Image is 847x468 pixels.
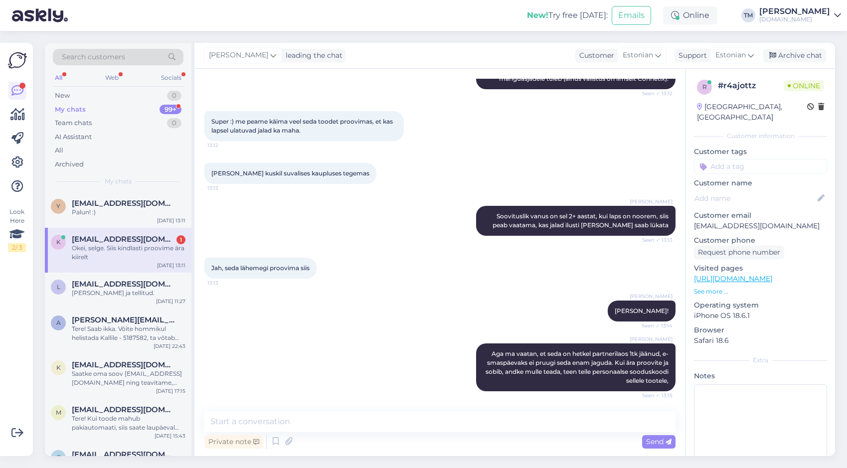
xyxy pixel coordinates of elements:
[72,199,175,208] span: ylle.simulman@mail.ee
[694,221,827,231] p: [EMAIL_ADDRESS][DOMAIN_NAME]
[527,9,608,21] div: Try free [DATE]:
[56,364,61,371] span: k
[154,342,185,350] div: [DATE] 22:43
[697,102,807,123] div: [GEOGRAPHIC_DATA], [GEOGRAPHIC_DATA]
[62,52,125,62] span: Search customers
[702,83,707,91] span: r
[105,177,132,186] span: My chats
[635,90,673,97] span: Seen ✓ 13:12
[694,246,784,259] div: Request phone number
[72,315,175,324] span: annamaria.kullamaa@gmail.com
[159,71,183,84] div: Socials
[207,184,245,192] span: 13:13
[156,298,185,305] div: [DATE] 11:27
[694,235,827,246] p: Customer phone
[72,280,175,289] span: liis.korela@gmail.com
[612,6,651,25] button: Emails
[623,50,653,61] span: Estonian
[8,207,26,252] div: Look Here
[8,243,26,252] div: 2 / 3
[72,405,175,414] span: merili.matto@gmail.com
[694,263,827,274] p: Visited pages
[55,132,92,142] div: AI Assistant
[57,283,60,291] span: l
[694,371,827,381] p: Notes
[56,319,61,326] span: a
[630,198,673,205] span: [PERSON_NAME]
[694,274,772,283] a: [URL][DOMAIN_NAME]
[56,454,61,461] span: g
[72,208,185,217] div: Palun! :)
[282,50,342,61] div: leading the chat
[156,387,185,395] div: [DATE] 17:15
[72,324,185,342] div: Tere! Saab ikka. Võite hommikul helistada Kallile - 5187582, ta võtab teie tellimuse ette :)
[741,8,755,22] div: TM
[694,147,827,157] p: Customer tags
[694,159,827,174] input: Add a tag
[486,350,670,384] span: Aga ma vaatan, et seda on hetkel partnerilaos 1tk jäänud, e-smaspäevaks ei pruugi seda enam jagud...
[72,360,175,369] span: kaisakalmus1@gmail.com
[160,105,181,115] div: 99+
[56,238,61,246] span: k
[155,432,185,440] div: [DATE] 15:43
[167,91,181,101] div: 0
[694,356,827,365] div: Extra
[103,71,121,84] div: Web
[211,264,310,272] span: Jah, seda lähemegi proovima siis
[630,335,673,343] span: [PERSON_NAME]
[646,437,672,446] span: Send
[157,217,185,224] div: [DATE] 13:11
[575,50,614,61] div: Customer
[694,193,816,204] input: Add name
[53,71,64,84] div: All
[694,335,827,346] p: Safari 18.6
[694,210,827,221] p: Customer email
[55,146,63,156] div: All
[56,409,61,416] span: m
[718,80,784,92] div: # r4ajottz
[211,169,369,177] span: [PERSON_NAME] kuskil suvalises kaupluses tegemas
[784,80,824,91] span: Online
[694,311,827,321] p: iPhone OS 18.6.1
[615,307,669,314] span: [PERSON_NAME]!
[527,10,548,20] b: New!
[635,392,673,399] span: Seen ✓ 13:15
[675,50,707,61] div: Support
[715,50,746,61] span: Estonian
[207,142,245,149] span: 13:12
[493,212,670,229] span: Soovituslik vanus on sel 2+ aastat, kui laps on noorem, siis peab vaatama, kas jalad ilusti [PERS...
[759,7,841,23] a: [PERSON_NAME][DOMAIN_NAME]
[663,6,717,24] div: Online
[8,51,27,70] img: Askly Logo
[204,435,263,449] div: Private note
[167,118,181,128] div: 0
[55,118,92,128] div: Team chats
[207,279,245,287] span: 13:13
[55,105,86,115] div: My chats
[209,50,268,61] span: [PERSON_NAME]
[630,293,673,300] span: [PERSON_NAME]
[157,262,185,269] div: [DATE] 13:11
[694,287,827,296] p: See more ...
[759,15,830,23] div: [DOMAIN_NAME]
[176,235,185,244] div: 1
[694,325,827,335] p: Browser
[55,159,84,169] div: Archived
[72,289,185,298] div: [PERSON_NAME] ja tellitud.
[56,202,60,210] span: y
[72,244,185,262] div: Okei, selge. Siis kindlasti proovime ära kiirelt
[72,450,175,459] span: gliholet@gmail.com
[55,91,70,101] div: New
[72,369,185,387] div: Saatke oma soov [EMAIL_ADDRESS][DOMAIN_NAME] ning teavitame, [PERSON_NAME] on saabumas :)
[635,322,673,329] span: Seen ✓ 13:14
[694,132,827,141] div: Customer information
[694,300,827,311] p: Operating system
[635,236,673,244] span: Seen ✓ 13:13
[211,118,394,134] span: Super :) me peame käima veel seda toodet proovimas, et kas lapsel ulatuvad jalad ka maha.
[694,178,827,188] p: Customer name
[759,7,830,15] div: [PERSON_NAME]
[72,235,175,244] span: katrin.koor@hotmail.com
[763,49,826,62] div: Archive chat
[72,414,185,432] div: Tere! Kui toode mahub pakiautomaati, siis saate laupäeval [PERSON_NAME] kulleriga, siis esmaspäev...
